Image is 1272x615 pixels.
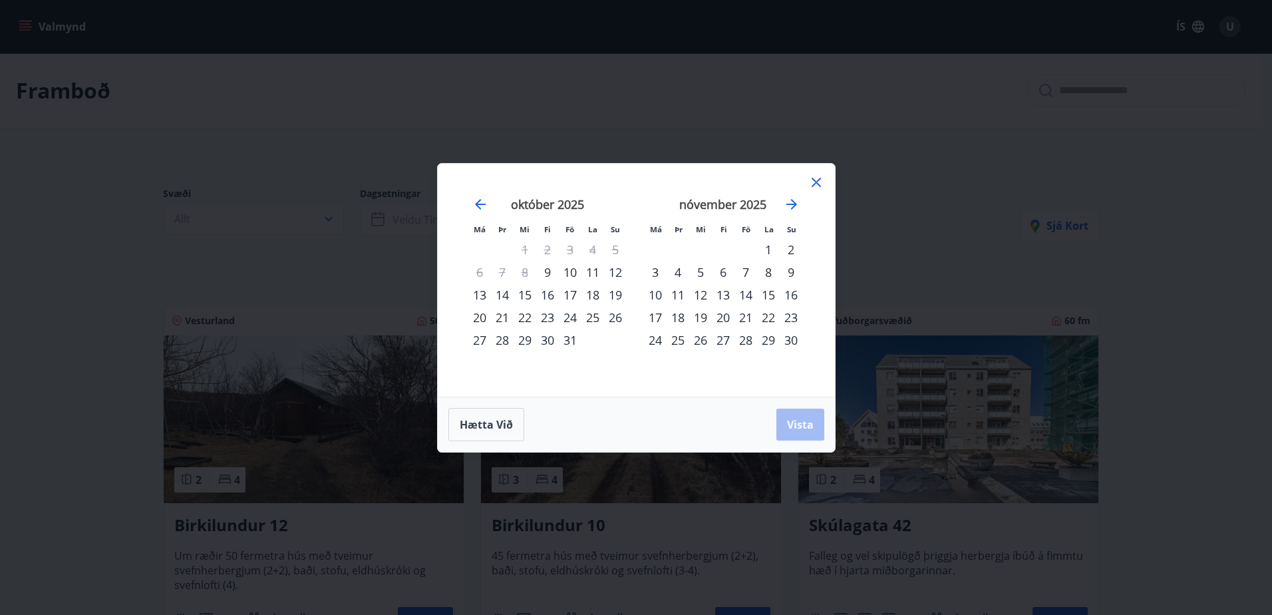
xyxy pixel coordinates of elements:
div: 19 [604,284,627,306]
div: 5 [689,261,712,284]
small: Su [787,224,796,234]
div: 23 [780,306,802,329]
div: 20 [468,306,491,329]
td: Choose miðvikudagur, 19. nóvember 2025 as your check-in date. It’s available. [689,306,712,329]
div: 13 [468,284,491,306]
small: Fö [742,224,750,234]
div: 30 [536,329,559,351]
td: Not available. mánudagur, 6. október 2025 [468,261,491,284]
td: Choose laugardagur, 25. október 2025 as your check-in date. It’s available. [581,306,604,329]
div: 28 [491,329,514,351]
div: Move forward to switch to the next month. [784,196,800,212]
div: 23 [536,306,559,329]
td: Choose þriðjudagur, 25. nóvember 2025 as your check-in date. It’s available. [667,329,689,351]
td: Not available. þriðjudagur, 7. október 2025 [491,261,514,284]
div: 12 [604,261,627,284]
div: 24 [559,306,581,329]
div: 9 [780,261,802,284]
td: Choose laugardagur, 15. nóvember 2025 as your check-in date. It’s available. [757,284,780,306]
td: Not available. miðvikudagur, 1. október 2025 [514,238,536,261]
div: 28 [734,329,757,351]
td: Not available. sunnudagur, 5. október 2025 [604,238,627,261]
div: 21 [491,306,514,329]
td: Choose mánudagur, 24. nóvember 2025 as your check-in date. It’s available. [644,329,667,351]
td: Choose fimmtudagur, 27. nóvember 2025 as your check-in date. It’s available. [712,329,734,351]
td: Choose mánudagur, 13. október 2025 as your check-in date. It’s available. [468,284,491,306]
td: Choose laugardagur, 11. október 2025 as your check-in date. It’s available. [581,261,604,284]
td: Not available. laugardagur, 4. október 2025 [581,238,604,261]
div: 12 [689,284,712,306]
div: 9 [536,261,559,284]
div: 16 [780,284,802,306]
td: Choose mánudagur, 27. október 2025 as your check-in date. It’s available. [468,329,491,351]
td: Choose sunnudagur, 26. október 2025 as your check-in date. It’s available. [604,306,627,329]
div: 31 [559,329,581,351]
td: Choose laugardagur, 8. nóvember 2025 as your check-in date. It’s available. [757,261,780,284]
td: Choose sunnudagur, 23. nóvember 2025 as your check-in date. It’s available. [780,306,802,329]
div: Calendar [454,180,819,381]
small: Þr [675,224,683,234]
td: Choose miðvikudagur, 26. nóvember 2025 as your check-in date. It’s available. [689,329,712,351]
td: Choose föstudagur, 14. nóvember 2025 as your check-in date. It’s available. [734,284,757,306]
div: 22 [514,306,536,329]
div: 10 [644,284,667,306]
td: Choose þriðjudagur, 11. nóvember 2025 as your check-in date. It’s available. [667,284,689,306]
td: Not available. föstudagur, 3. október 2025 [559,238,581,261]
small: Mi [520,224,530,234]
td: Choose þriðjudagur, 21. október 2025 as your check-in date. It’s available. [491,306,514,329]
div: 29 [514,329,536,351]
td: Choose miðvikudagur, 5. nóvember 2025 as your check-in date. It’s available. [689,261,712,284]
td: Choose fimmtudagur, 23. október 2025 as your check-in date. It’s available. [536,306,559,329]
div: 15 [757,284,780,306]
small: Su [611,224,620,234]
td: Choose laugardagur, 18. október 2025 as your check-in date. It’s available. [581,284,604,306]
div: 14 [734,284,757,306]
td: Choose mánudagur, 17. nóvember 2025 as your check-in date. It’s available. [644,306,667,329]
td: Choose sunnudagur, 9. nóvember 2025 as your check-in date. It’s available. [780,261,802,284]
div: 24 [644,329,667,351]
div: 8 [757,261,780,284]
small: Fö [565,224,574,234]
td: Choose sunnudagur, 16. nóvember 2025 as your check-in date. It’s available. [780,284,802,306]
small: Fi [720,224,727,234]
small: Fi [544,224,551,234]
td: Choose föstudagur, 21. nóvember 2025 as your check-in date. It’s available. [734,306,757,329]
div: Move backward to switch to the previous month. [472,196,488,212]
div: 25 [581,306,604,329]
td: Choose þriðjudagur, 4. nóvember 2025 as your check-in date. It’s available. [667,261,689,284]
td: Choose mánudagur, 20. október 2025 as your check-in date. It’s available. [468,306,491,329]
div: 27 [712,329,734,351]
td: Not available. fimmtudagur, 2. október 2025 [536,238,559,261]
td: Choose sunnudagur, 12. október 2025 as your check-in date. It’s available. [604,261,627,284]
td: Choose miðvikudagur, 15. október 2025 as your check-in date. It’s available. [514,284,536,306]
td: Choose þriðjudagur, 14. október 2025 as your check-in date. It’s available. [491,284,514,306]
div: 6 [712,261,734,284]
td: Choose fimmtudagur, 16. október 2025 as your check-in date. It’s available. [536,284,559,306]
div: 7 [734,261,757,284]
div: 11 [581,261,604,284]
div: 16 [536,284,559,306]
div: 1 [757,238,780,261]
div: 15 [514,284,536,306]
td: Choose fimmtudagur, 20. nóvember 2025 as your check-in date. It’s available. [712,306,734,329]
small: Má [474,224,486,234]
div: 17 [559,284,581,306]
td: Choose laugardagur, 22. nóvember 2025 as your check-in date. It’s available. [757,306,780,329]
div: 2 [780,238,802,261]
small: Þr [498,224,506,234]
div: 14 [491,284,514,306]
td: Choose miðvikudagur, 12. nóvember 2025 as your check-in date. It’s available. [689,284,712,306]
td: Choose föstudagur, 31. október 2025 as your check-in date. It’s available. [559,329,581,351]
td: Choose mánudagur, 3. nóvember 2025 as your check-in date. It’s available. [644,261,667,284]
td: Choose föstudagur, 17. október 2025 as your check-in date. It’s available. [559,284,581,306]
div: 26 [604,306,627,329]
td: Choose þriðjudagur, 28. október 2025 as your check-in date. It’s available. [491,329,514,351]
div: 29 [757,329,780,351]
td: Choose sunnudagur, 19. október 2025 as your check-in date. It’s available. [604,284,627,306]
td: Not available. miðvikudagur, 8. október 2025 [514,261,536,284]
div: 20 [712,306,734,329]
div: 18 [581,284,604,306]
small: Mi [696,224,706,234]
div: 13 [712,284,734,306]
div: 22 [757,306,780,329]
